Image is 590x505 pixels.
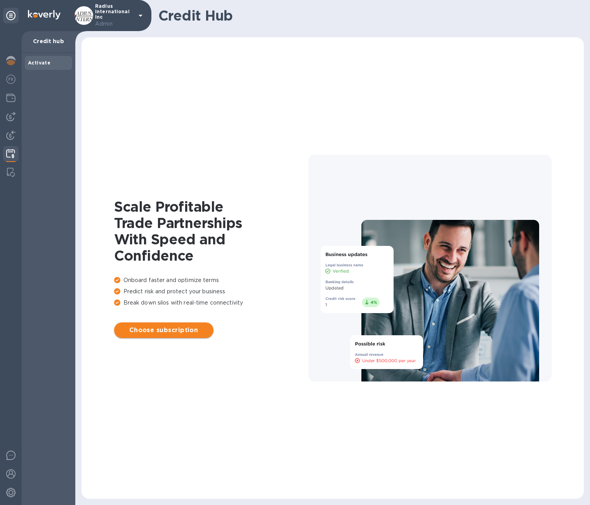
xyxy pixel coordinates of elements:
span: Choose subscription [120,326,207,335]
p: Break down silos with real-time connectivity [114,299,308,307]
p: Admin [95,20,134,28]
h1: Credit Hub [158,7,578,24]
h1: Scale Profitable Trade Partnerships With Speed and Confidence [114,199,308,264]
p: Predict risk and protect your business [114,287,308,296]
p: Onboard faster and optimize terms [114,276,308,284]
img: Logo [28,10,61,19]
p: Radius International Inc [95,3,134,28]
p: Credit hub [28,37,69,45]
img: Wallets [6,93,16,103]
img: Foreign exchange [6,75,16,84]
b: Activate [28,60,50,66]
div: Unpin categories [3,8,19,23]
button: Choose subscription [114,322,213,338]
img: Credit hub [6,149,15,158]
